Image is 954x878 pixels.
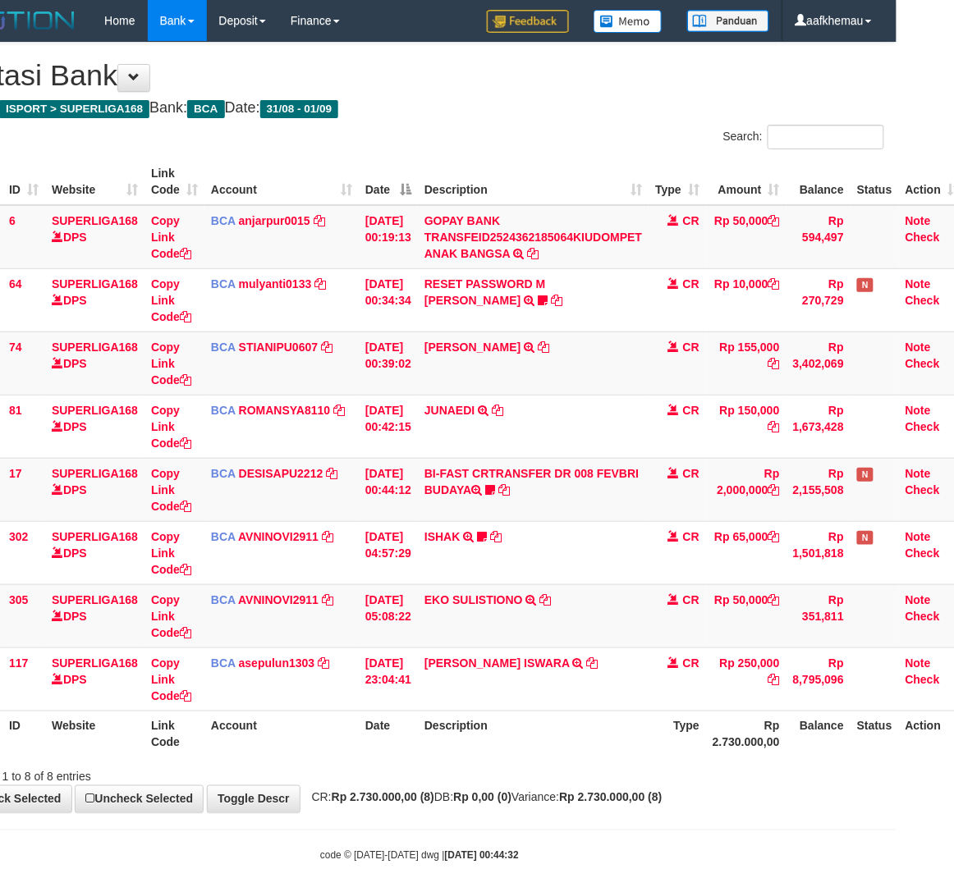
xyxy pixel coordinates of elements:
[45,332,144,395] td: DPS
[359,332,418,395] td: [DATE] 00:39:02
[906,673,940,686] a: Check
[768,673,780,686] a: Copy Rp 250,000 to clipboard
[314,277,326,290] a: Copy mulyanti0133 to clipboard
[322,530,333,543] a: Copy AVNINOVI2911 to clipboard
[151,467,191,513] a: Copy Link Code
[906,357,940,370] a: Check
[52,593,138,606] a: SUPERLIGA168
[52,214,138,227] a: SUPERLIGA168
[9,214,16,227] span: 6
[683,656,699,670] span: CR
[359,647,418,711] td: [DATE] 23:04:41
[45,521,144,584] td: DPS
[787,268,851,332] td: Rp 270,729
[768,214,780,227] a: Copy Rp 50,000 to clipboard
[768,125,884,149] input: Search:
[424,341,521,354] a: [PERSON_NAME]
[424,656,570,670] a: [PERSON_NAME] ISWARA
[359,158,418,205] th: Date: activate to sort column descending
[857,278,874,292] span: Has Note
[683,214,699,227] span: CR
[424,530,461,543] a: ISHAK
[768,420,780,433] a: Copy Rp 150,000 to clipboard
[211,467,236,480] span: BCA
[359,521,418,584] td: [DATE] 04:57:29
[207,785,300,813] a: Toggle Descr
[75,785,204,813] a: Uncheck Selected
[768,357,780,370] a: Copy Rp 155,000 to clipboard
[359,584,418,647] td: [DATE] 05:08:22
[538,341,549,354] a: Copy ARDHI SOFIAN to clipboard
[151,593,191,639] a: Copy Link Code
[787,332,851,395] td: Rp 3,402,069
[2,711,45,757] th: ID
[9,404,22,417] span: 81
[768,530,780,543] a: Copy Rp 65,000 to clipboard
[318,656,329,670] a: Copy asepulun1303 to clipboard
[239,341,318,354] a: STIANIPU0607
[551,294,562,307] a: Copy RESET PASSWORD M NIZAR HAFIDZ N to clipboard
[424,277,546,307] a: RESET PASSWORD M [PERSON_NAME]
[187,100,224,118] span: BCA
[706,521,787,584] td: Rp 65,000
[45,205,144,269] td: DPS
[359,205,418,269] td: [DATE] 00:19:13
[151,277,191,323] a: Copy Link Code
[683,341,699,354] span: CR
[304,791,663,804] span: CR: DB: Variance:
[906,593,931,606] a: Note
[424,404,475,417] a: JUNAEDI
[490,530,502,543] a: Copy ISHAK to clipboard
[706,268,787,332] td: Rp 10,000
[787,647,851,711] td: Rp 8,795,096
[706,584,787,647] td: Rp 50,000
[45,268,144,332] td: DPS
[45,647,144,711] td: DPS
[211,404,236,417] span: BCA
[9,467,22,480] span: 17
[687,10,769,32] img: panduan.png
[45,711,144,757] th: Website
[45,458,144,521] td: DPS
[424,214,642,260] a: GOPAY BANK TRANSFEID2524362185064KIUDOMPET ANAK BANGSA
[52,341,138,354] a: SUPERLIGA168
[359,268,418,332] td: [DATE] 00:34:34
[559,791,662,804] strong: Rp 2.730.000,00 (8)
[587,656,599,670] a: Copy DIONYSIUS ISWARA to clipboard
[239,277,312,290] a: mulyanti0133
[52,467,138,480] a: SUPERLIGA168
[211,214,236,227] span: BCA
[540,593,552,606] a: Copy EKO SULISTIONO to clipboard
[706,205,787,269] td: Rp 50,000
[768,483,780,496] a: Copy Rp 2,000,000 to clipboard
[906,467,931,480] a: Note
[314,214,325,227] a: Copy anjarpur0015 to clipboard
[424,593,523,606] a: EKO SULISTIONO
[787,584,851,647] td: Rp 351,811
[359,711,418,757] th: Date
[492,404,503,417] a: Copy JUNAEDI to clipboard
[906,404,931,417] a: Note
[787,521,851,584] td: Rp 1,501,818
[333,404,345,417] a: Copy ROMANSYA8110 to clipboard
[260,100,339,118] span: 31/08 - 01/09
[706,458,787,521] td: Rp 2,000,000
[239,467,323,480] a: DESISAPU2212
[45,158,144,205] th: Website: activate to sort column ascending
[906,231,940,244] a: Check
[649,158,706,205] th: Type: activate to sort column ascending
[683,404,699,417] span: CR
[239,656,315,670] a: asepulun1303
[453,791,511,804] strong: Rp 0,00 (0)
[768,593,780,606] a: Copy Rp 50,000 to clipboard
[151,341,191,386] a: Copy Link Code
[52,277,138,290] a: SUPERLIGA168
[706,332,787,395] td: Rp 155,000
[906,277,931,290] a: Note
[498,483,510,496] a: Copy BI-FAST CRTRANSFER DR 008 FEVBRI BUDAYA to clipboard
[768,277,780,290] a: Copy Rp 10,000 to clipboard
[204,158,359,205] th: Account: activate to sort column ascending
[144,711,204,757] th: Link Code
[706,711,787,757] th: Rp 2.730.000,00
[211,656,236,670] span: BCA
